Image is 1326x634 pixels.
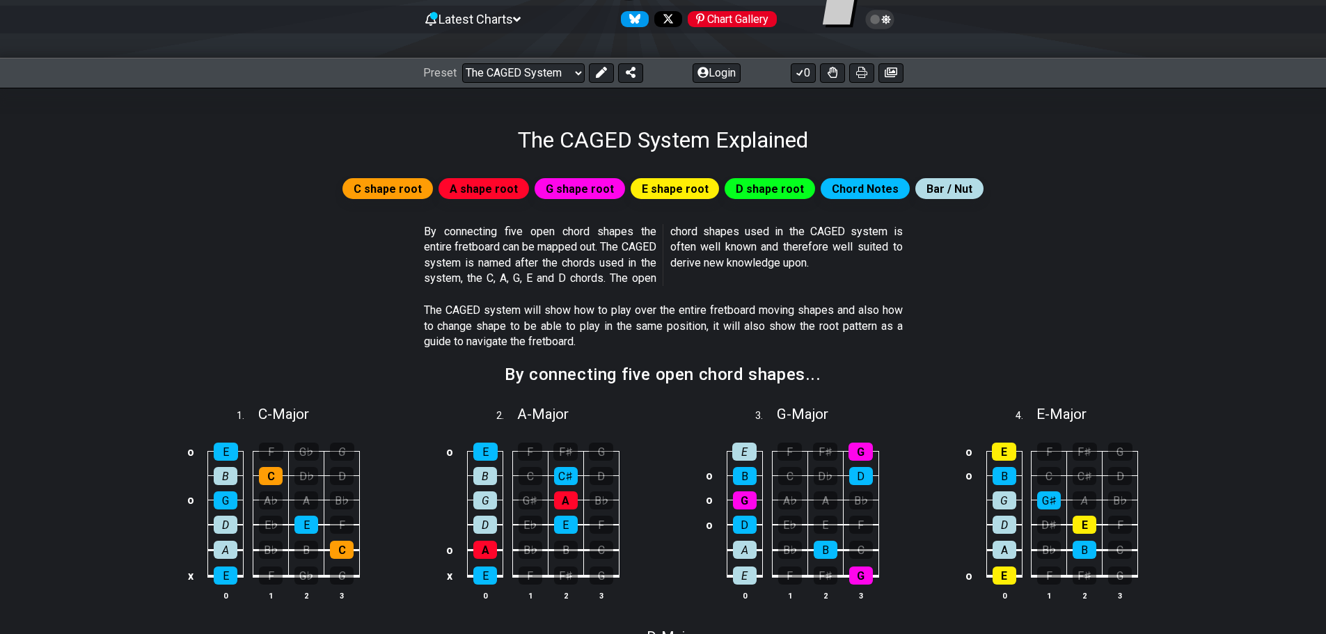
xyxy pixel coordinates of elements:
[872,13,888,26] span: Toggle light / dark theme
[649,11,682,27] a: Follow #fretflip at X
[733,541,757,559] div: A
[849,566,873,585] div: G
[1108,491,1132,509] div: B♭
[814,491,837,509] div: A
[450,179,518,199] span: A shape root
[1073,491,1096,509] div: A
[733,491,757,509] div: G
[1073,467,1096,485] div: C♯
[505,367,821,382] h2: By connecting five open chord shapes...
[441,562,458,589] td: x
[473,491,497,509] div: G
[843,588,878,603] th: 3
[993,541,1016,559] div: A
[926,179,972,199] span: Bar / Nut
[519,566,542,585] div: F
[849,443,873,461] div: G
[778,541,802,559] div: B♭
[208,588,244,603] th: 0
[554,566,578,585] div: F♯
[589,443,613,461] div: G
[849,467,873,485] div: D
[214,566,237,585] div: E
[1032,588,1067,603] th: 1
[259,491,283,509] div: A♭
[294,467,318,485] div: D♭
[820,63,845,83] button: Toggle Dexterity for all fretkits
[878,63,903,83] button: Create image
[733,566,757,585] div: E
[590,491,613,509] div: B♭
[554,516,578,534] div: E
[259,541,283,559] div: B♭
[777,406,828,422] span: G - Major
[814,566,837,585] div: F♯
[468,588,503,603] th: 0
[1037,491,1061,509] div: G♯
[554,491,578,509] div: A
[294,541,318,559] div: B
[618,63,643,83] button: Share Preset
[849,63,874,83] button: Print
[496,409,517,424] span: 2 .
[778,443,802,461] div: F
[330,516,354,534] div: F
[473,467,497,485] div: B
[1073,443,1097,461] div: F♯
[330,541,354,559] div: C
[1108,566,1132,585] div: G
[1037,566,1061,585] div: F
[1108,516,1132,534] div: F
[473,443,498,461] div: E
[424,303,903,349] p: The CAGED system will show how to play over the entire fretboard moving shapes and also how to ch...
[546,179,614,199] span: G shape root
[473,566,497,585] div: E
[1073,566,1096,585] div: F♯
[1016,409,1036,424] span: 4 .
[294,516,318,534] div: E
[214,516,237,534] div: D
[182,440,199,464] td: o
[688,11,777,27] div: Chart Gallery
[324,588,360,603] th: 3
[294,491,318,509] div: A
[553,443,578,461] div: F♯
[182,562,199,589] td: x
[849,491,873,509] div: B♭
[986,588,1022,603] th: 0
[1037,443,1061,461] div: F
[590,566,613,585] div: G
[512,588,548,603] th: 1
[1108,467,1132,485] div: D
[727,588,762,603] th: 0
[237,409,258,424] span: 1 .
[259,467,283,485] div: C
[330,443,354,461] div: G
[590,541,613,559] div: C
[814,516,837,534] div: E
[736,179,804,199] span: D shape root
[517,406,569,422] span: A - Major
[807,588,843,603] th: 2
[993,467,1016,485] div: B
[1108,443,1132,461] div: G
[1036,406,1087,422] span: E - Major
[214,541,237,559] div: A
[1037,516,1061,534] div: D♯
[755,409,776,424] span: 3 .
[615,11,649,27] a: Follow #fretflip at Bluesky
[993,516,1016,534] div: D
[548,588,583,603] th: 2
[259,566,283,585] div: F
[354,179,422,199] span: C shape root
[701,512,718,537] td: o
[814,467,837,485] div: D♭
[423,66,457,79] span: Preset
[519,467,542,485] div: C
[993,566,1016,585] div: E
[1037,467,1061,485] div: C
[813,443,837,461] div: F♯
[424,224,903,287] p: By connecting five open chord shapes the entire fretboard can be mapped out. The CAGED system is ...
[732,443,757,461] div: E
[439,12,513,26] span: Latest Charts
